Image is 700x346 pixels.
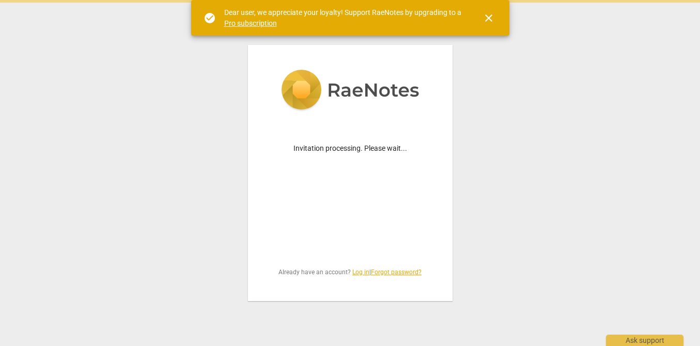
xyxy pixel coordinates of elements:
[606,335,683,346] div: Ask support
[281,70,419,112] img: 5ac2273c67554f335776073100b6d88f.svg
[483,12,495,24] span: close
[371,269,422,276] a: Forgot password?
[273,143,428,154] p: Invitation processing. Please wait...
[352,269,369,276] a: Log in
[476,6,501,30] button: Close
[273,268,428,277] span: Already have an account? |
[204,12,216,24] span: check_circle
[224,19,277,27] a: Pro subscription
[224,7,464,28] div: Dear user, we appreciate your loyalty! Support RaeNotes by upgrading to a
